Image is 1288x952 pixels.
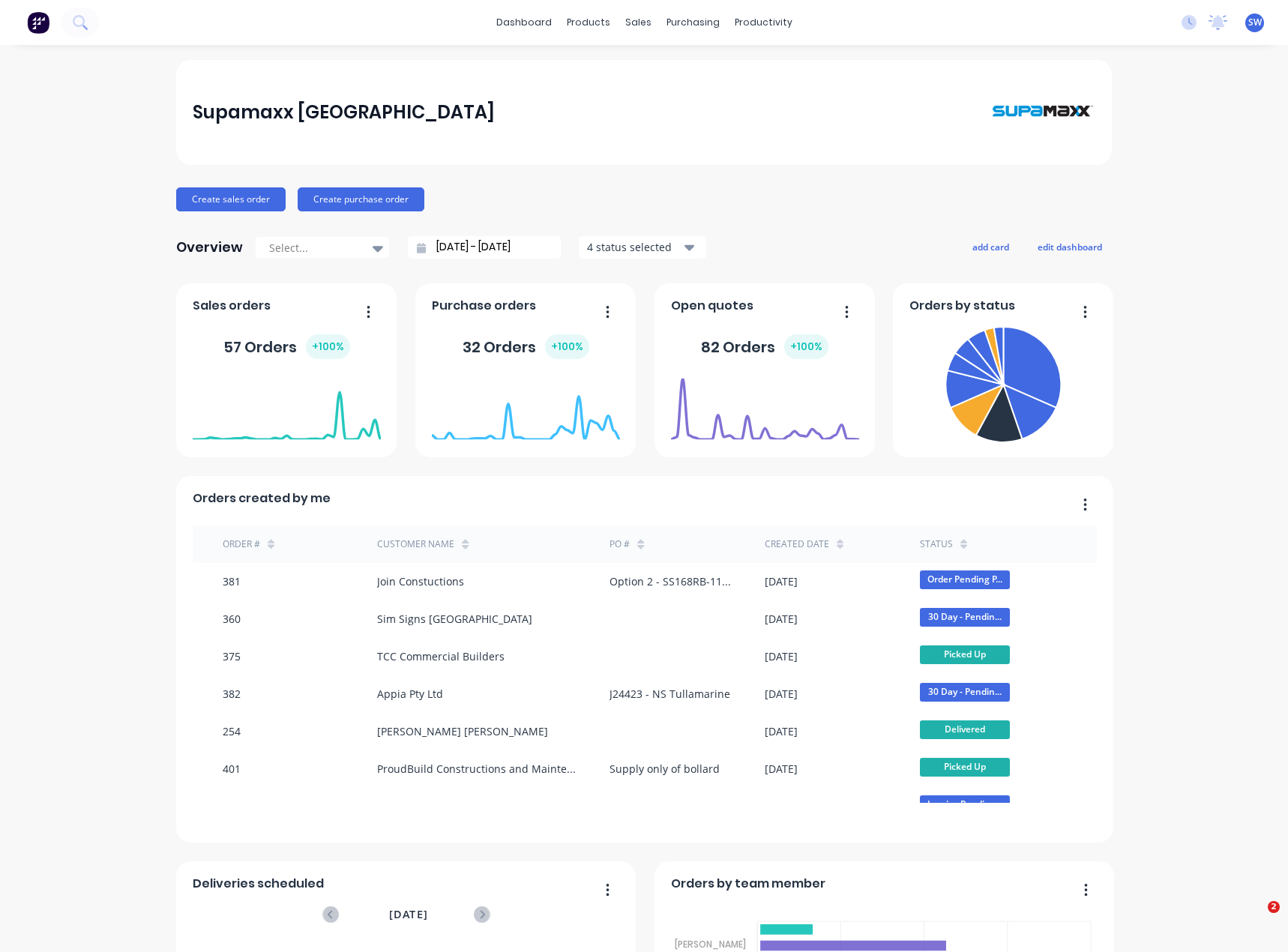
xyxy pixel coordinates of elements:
[920,683,1010,702] span: 30 Day - Pendin...
[920,537,953,551] div: status
[671,875,825,893] span: Orders by team member
[659,11,727,34] div: purchasing
[701,334,828,359] div: 82 Orders
[176,187,286,211] button: Create sales order
[579,236,706,259] button: 4 status selected
[610,573,735,589] div: Option 2 - SS168RB-1100 - [GEOGRAPHIC_DATA] [GEOGRAPHIC_DATA]
[545,334,589,359] div: + 100 %
[559,11,618,34] div: products
[463,334,589,359] div: 32 Orders
[176,232,243,262] div: Overview
[223,648,241,664] div: 375
[27,11,49,34] img: Factory
[377,611,532,627] div: Sim Signs [GEOGRAPHIC_DATA]
[377,761,580,777] div: ProudBuild Constructions and Maintenance
[223,334,350,359] div: 57 Orders
[920,645,1010,664] span: Picked Up
[1028,237,1112,256] button: edit dashboard
[193,875,324,893] span: Deliveries scheduled
[618,11,659,34] div: sales
[1248,16,1262,29] span: SW
[377,798,481,814] div: [GEOGRAPHIC_DATA]
[920,720,1010,739] span: Delivered
[306,334,350,359] div: + 100 %
[610,798,666,814] div: P/O 329361
[765,611,798,627] div: [DATE]
[765,761,798,777] div: [DATE]
[377,573,464,589] div: Join Constuctions
[377,686,443,702] div: Appia Pty Ltd
[963,237,1019,256] button: add card
[784,334,828,359] div: + 100 %
[920,758,1010,777] span: Picked Up
[223,573,241,589] div: 381
[765,573,798,589] div: [DATE]
[223,761,241,777] div: 401
[377,537,454,551] div: Customer Name
[223,611,241,627] div: 360
[587,239,681,255] div: 4 status selected
[727,11,800,34] div: productivity
[298,187,424,211] button: Create purchase order
[223,798,241,814] div: 366
[909,297,1015,315] span: Orders by status
[193,489,331,507] span: Orders created by me
[920,570,1010,589] span: Order Pending P...
[1237,901,1273,937] iframe: Intercom live chat
[1268,901,1280,913] span: 2
[193,97,495,127] div: Supamaxx [GEOGRAPHIC_DATA]
[432,297,536,315] span: Purchase orders
[610,686,730,702] div: J24423 - NS Tullamarine
[675,938,746,951] tspan: [PERSON_NAME]
[610,761,720,777] div: Supply only of bollard
[223,723,241,739] div: 254
[193,297,271,315] span: Sales orders
[223,537,260,551] div: Order #
[389,906,428,923] span: [DATE]
[920,795,1010,814] span: Invoice Pending...
[990,75,1095,149] img: Supamaxx Australia
[671,297,753,315] span: Open quotes
[377,648,505,664] div: TCC Commercial Builders
[765,648,798,664] div: [DATE]
[765,537,829,551] div: Created date
[223,686,241,702] div: 382
[610,537,630,551] div: PO #
[765,723,798,739] div: [DATE]
[377,723,548,739] div: [PERSON_NAME] [PERSON_NAME]
[920,608,1010,627] span: 30 Day - Pendin...
[489,11,559,34] a: dashboard
[765,686,798,702] div: [DATE]
[765,798,798,814] div: [DATE]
